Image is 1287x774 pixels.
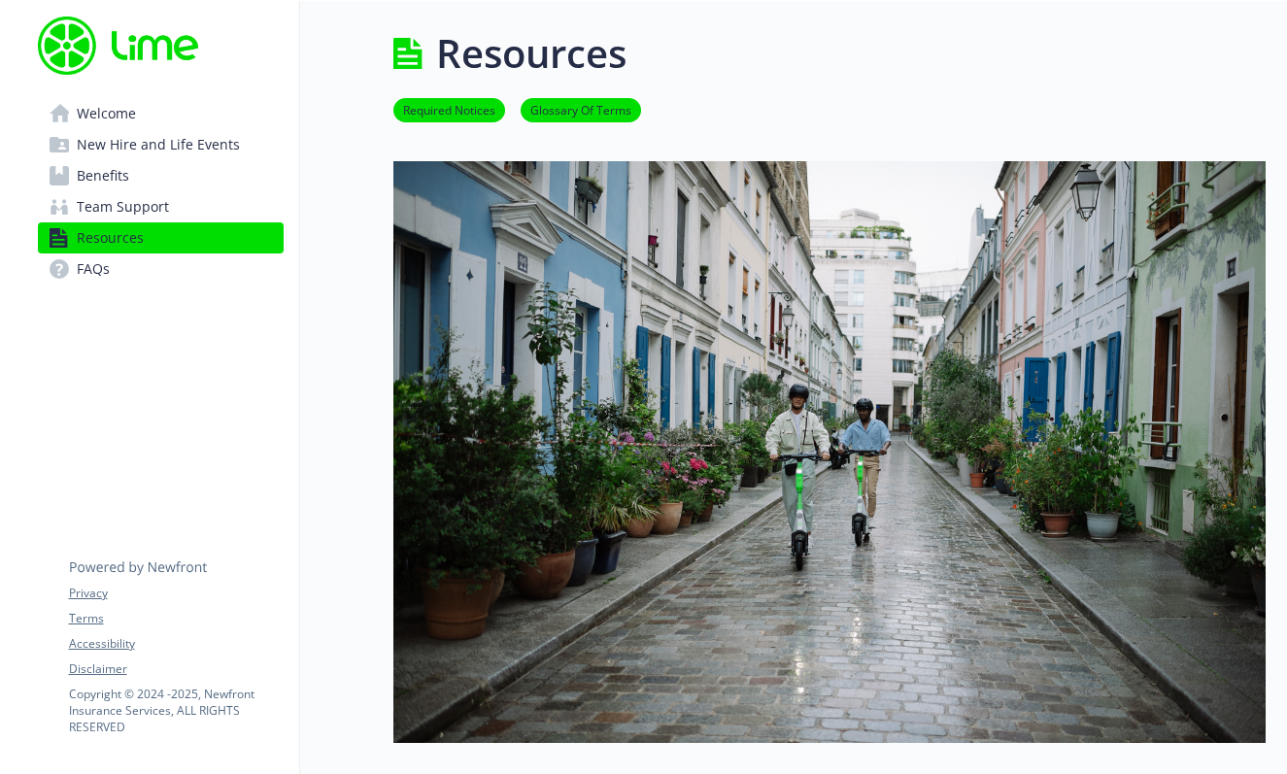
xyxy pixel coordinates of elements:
span: Resources [77,222,144,253]
p: Copyright © 2024 - 2025 , Newfront Insurance Services, ALL RIGHTS RESERVED [69,686,283,735]
a: New Hire and Life Events [38,129,284,160]
a: Privacy [69,585,283,602]
a: Welcome [38,98,284,129]
span: New Hire and Life Events [77,129,240,160]
h1: Resources [436,24,627,83]
span: Team Support [77,191,169,222]
a: Accessibility [69,635,283,653]
a: Benefits [38,160,284,191]
span: FAQs [77,253,110,285]
a: Resources [38,222,284,253]
a: Disclaimer [69,660,283,678]
span: Benefits [77,160,129,191]
span: Welcome [77,98,136,129]
a: FAQs [38,253,284,285]
img: resources page banner [393,161,1266,743]
a: Team Support [38,191,284,222]
a: Required Notices [393,100,505,118]
a: Terms [69,610,283,627]
a: Glossary Of Terms [521,100,641,118]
